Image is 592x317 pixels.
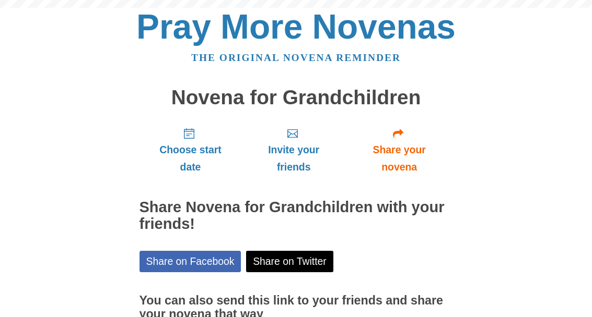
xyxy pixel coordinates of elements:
a: Pray More Novenas [136,7,456,46]
h1: Novena for Grandchildren [140,87,453,109]
h2: Share Novena for Grandchildren with your friends! [140,199,453,233]
a: Share on Twitter [246,251,333,272]
span: Share your novena [356,141,443,176]
a: Invite your friends [241,119,345,181]
a: Share on Facebook [140,251,241,272]
span: Invite your friends [252,141,335,176]
a: Share your novena [346,119,453,181]
span: Choose start date [150,141,231,176]
a: Choose start date [140,119,242,181]
a: The original novena reminder [191,52,401,63]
